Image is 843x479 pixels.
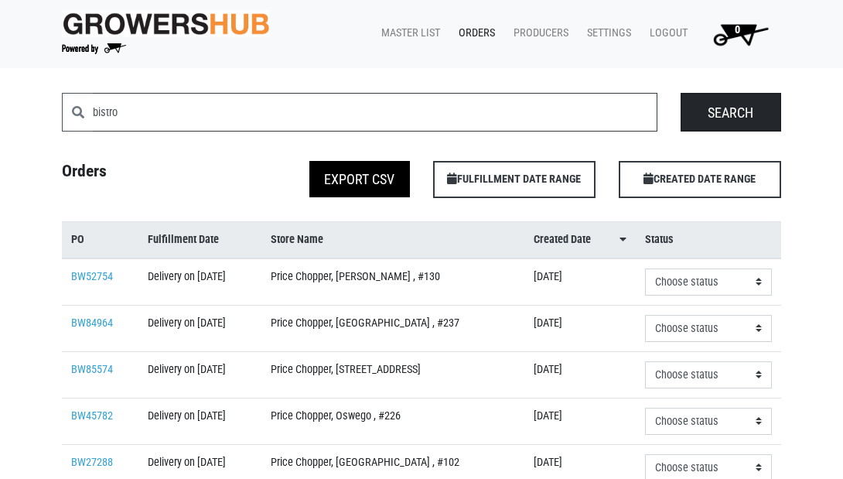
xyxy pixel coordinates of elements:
[62,10,270,37] img: original-fc7597fdc6adbb9d0e2ae620e786d1a2.jpg
[645,231,674,248] span: Status
[138,258,261,306] td: Delivery on [DATE]
[93,93,657,132] input: Search by P.O., Order Date, Fulfillment Date, or Buyer
[71,231,84,248] span: PO
[148,231,252,248] a: Fulfillment Date
[138,305,261,351] td: Delivery on [DATE]
[271,231,323,248] span: Store Name
[138,351,261,398] td: Delivery on [DATE]
[71,363,113,376] a: BW85574
[62,43,126,54] img: Powered by Big Wheelbarrow
[645,231,772,248] a: Status
[524,305,636,351] td: [DATE]
[50,161,236,192] h4: Orders
[138,398,261,444] td: Delivery on [DATE]
[524,258,636,306] td: [DATE]
[433,161,596,198] span: FULFILLMENT DATE RANGE
[575,19,637,48] a: Settings
[261,351,524,398] td: Price Chopper, [STREET_ADDRESS]
[71,409,113,423] a: BW45782
[309,161,410,197] button: Export CSV
[637,19,694,48] a: Logout
[71,231,129,248] a: PO
[369,19,446,48] a: Master List
[681,93,781,132] input: Search
[71,316,113,330] a: BW84964
[261,305,524,351] td: Price Chopper, [GEOGRAPHIC_DATA] , #237
[71,270,113,283] a: BW52754
[735,23,740,36] span: 0
[501,19,575,48] a: Producers
[148,231,219,248] span: Fulfillment Date
[534,231,626,248] a: Created Date
[271,231,515,248] a: Store Name
[524,398,636,444] td: [DATE]
[534,231,591,248] span: Created Date
[71,456,113,469] a: BW27288
[524,351,636,398] td: [DATE]
[261,398,524,444] td: Price Chopper, Oswego , #226
[694,19,781,50] a: 0
[446,19,501,48] a: Orders
[706,19,775,50] img: Cart
[261,258,524,306] td: Price Chopper, [PERSON_NAME] , #130
[619,161,781,198] span: CREATED DATE RANGE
